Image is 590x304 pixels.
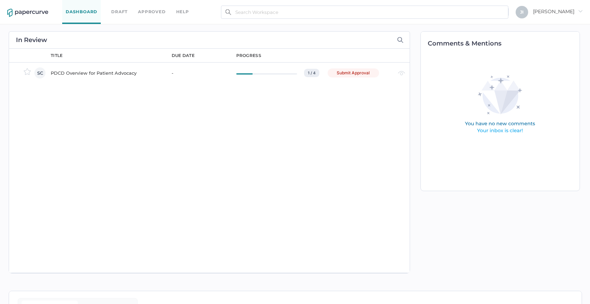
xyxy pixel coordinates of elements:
[176,8,189,16] div: help
[16,37,47,43] h2: In Review
[398,71,405,75] img: eye-light-gray.b6d092a5.svg
[172,52,195,59] div: due date
[111,8,128,16] a: Draft
[226,9,231,15] img: search.bf03fe8b.svg
[7,9,48,17] img: papercurve-logo-colour.7244d18c.svg
[450,70,550,140] img: comments-empty-state.0193fcf7.svg
[328,68,379,77] div: Submit Approval
[578,9,583,14] i: arrow_right
[533,8,583,15] span: [PERSON_NAME]
[304,69,319,77] div: 1 / 4
[236,52,261,59] div: progress
[51,52,63,59] div: title
[428,40,580,47] h2: Comments & Mentions
[397,37,403,43] img: search-icon-expand.c6106642.svg
[138,8,165,16] a: Approved
[34,67,46,79] div: SC
[165,62,229,83] td: -
[520,9,524,15] span: J I
[51,69,163,77] div: PDCD Overview for Patient Advocacy
[24,68,31,75] img: star-inactive.70f2008a.svg
[221,6,508,19] input: Search Workspace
